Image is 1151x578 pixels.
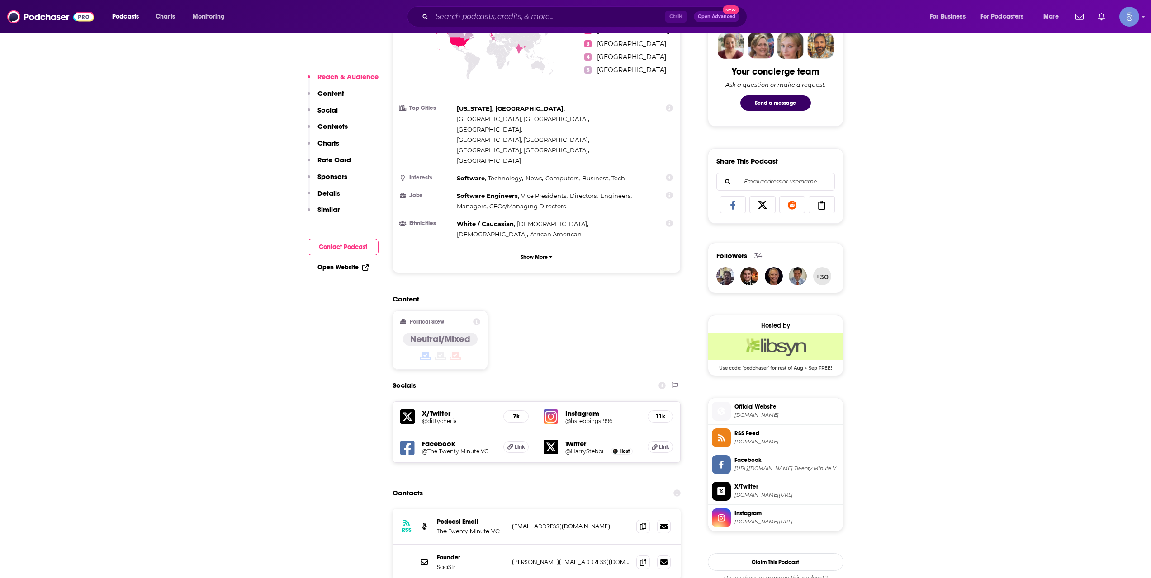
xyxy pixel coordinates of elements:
button: Contact Podcast [308,239,379,255]
span: Directors [570,192,597,199]
h2: Content [393,295,674,303]
span: Ctrl K [665,11,687,23]
a: RSS Feed[DOMAIN_NAME] [712,428,839,447]
button: +30 [813,267,831,285]
span: Technology [488,174,522,182]
span: [GEOGRAPHIC_DATA], [GEOGRAPHIC_DATA] [457,146,588,154]
a: @The Twenty Minute VC [422,448,497,455]
button: open menu [1037,9,1070,24]
span: [GEOGRAPHIC_DATA] [597,40,666,48]
img: Jules Profile [777,33,804,59]
span: Monitoring [193,10,225,23]
a: dougstandley [765,267,783,285]
p: [EMAIL_ADDRESS][DOMAIN_NAME] [512,522,630,530]
a: @HarryStebbings [565,448,609,455]
img: iconImage [544,409,558,424]
p: SaaStr [437,563,505,571]
h5: Twitter [565,439,640,448]
img: Harry Stebbings [613,449,618,454]
span: 3 [584,40,592,47]
a: Share on X/Twitter [749,196,776,213]
button: Claim This Podcast [708,553,843,571]
span: 4 [584,53,592,61]
span: , [545,173,580,183]
span: [GEOGRAPHIC_DATA], [GEOGRAPHIC_DATA] [457,115,588,122]
span: Logged in as Spiral5-G1 [1119,7,1139,27]
h3: Ethnicities [400,221,453,226]
span: X/Twitter [734,483,839,491]
span: Link [515,443,525,451]
button: Similar [308,205,340,222]
span: , [457,201,488,211]
span: , [457,124,522,135]
div: Search podcasts, credits, & more... [416,6,756,27]
a: Copy Link [809,196,835,213]
span: Business [582,174,608,182]
a: mcastel913 [740,267,758,285]
p: Show More [521,254,548,260]
button: Sponsors [308,172,347,189]
span: , [457,103,565,114]
button: open menu [924,9,977,24]
span: , [457,191,519,201]
a: Libsyn Deal: Use code: 'podchaser' for rest of Aug + Sep FREE! [708,333,843,370]
img: Dyarkin [789,267,807,285]
h4: Neutral/Mixed [410,334,470,345]
span: Open Advanced [698,14,735,19]
button: Show More [400,249,673,265]
img: Jon Profile [807,33,834,59]
button: Charts [308,139,339,155]
img: Libsyn Deal: Use code: 'podchaser' for rest of Aug + Sep FREE! [708,333,843,360]
p: Content [317,89,344,98]
span: [GEOGRAPHIC_DATA] [597,53,666,61]
span: Vice Presidents [521,192,566,199]
span: thetwentyminutevc.com [734,412,839,418]
h5: Facebook [422,439,497,448]
span: Instagram [734,509,839,517]
p: Contacts [317,122,348,131]
button: Reach & Audience [308,72,379,89]
h5: 11k [655,413,665,420]
img: Podchaser - Follow, Share and Rate Podcasts [7,8,94,25]
span: Charts [156,10,175,23]
div: 34 [754,252,762,260]
span: Tech [611,174,625,182]
span: , [582,173,610,183]
h3: Jobs [400,193,453,198]
p: The Twenty Minute VC [437,527,505,535]
span: , [457,114,589,124]
span: Software Engineers [457,192,518,199]
span: [GEOGRAPHIC_DATA], [GEOGRAPHIC_DATA] [457,136,588,143]
span: For Podcasters [980,10,1024,23]
a: Official Website[DOMAIN_NAME] [712,402,839,421]
span: 5 [584,66,592,74]
span: More [1043,10,1059,23]
span: Link [659,443,669,451]
span: White / Caucasian [457,220,514,227]
a: X/Twitter[DOMAIN_NAME][URL] [712,482,839,501]
span: twitter.com/dittycheria [734,492,839,498]
span: instagram.com/hstebbings1996 [734,518,839,525]
a: Show notifications dropdown [1072,9,1087,24]
button: Social [308,106,338,122]
h2: Political Skew [410,319,444,325]
p: Social [317,106,338,114]
a: @hstebbings1996 [565,418,640,424]
div: Ask a question or make a request. [725,81,826,88]
img: User Profile [1119,7,1139,27]
span: New [723,5,739,14]
img: Sydney Profile [718,33,744,59]
span: [GEOGRAPHIC_DATA] [457,126,521,133]
span: [GEOGRAPHIC_DATA] [457,157,521,164]
span: For Business [930,10,966,23]
h2: Socials [393,377,416,394]
div: Search followers [716,173,835,191]
p: Similar [317,205,340,214]
h2: Contacts [393,484,423,502]
button: Open AdvancedNew [694,11,739,22]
